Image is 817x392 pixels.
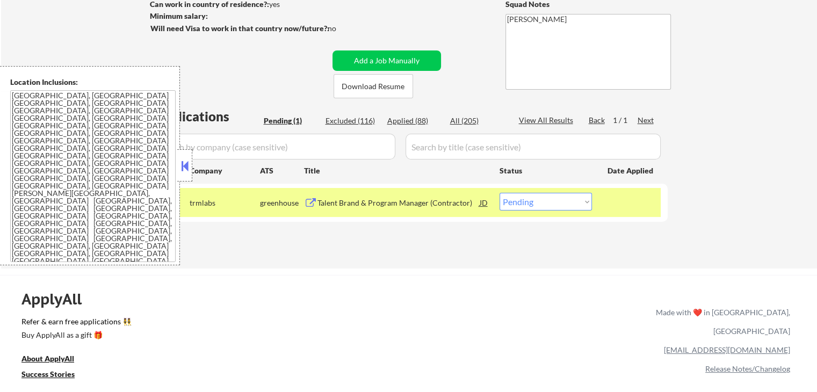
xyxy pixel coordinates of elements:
[519,115,576,126] div: View All Results
[608,165,655,176] div: Date Applied
[500,161,592,180] div: Status
[304,165,489,176] div: Title
[21,331,129,339] div: Buy ApplyAll as a gift 🎁
[150,24,329,33] strong: Will need Visa to work in that country now/future?:
[638,115,655,126] div: Next
[21,329,129,343] a: Buy ApplyAll as a gift 🎁
[332,50,441,71] button: Add a Job Manually
[154,134,395,159] input: Search by company (case sensitive)
[190,198,260,208] div: trmlabs
[21,318,431,329] a: Refer & earn free applications 👯‍♀️
[190,165,260,176] div: Company
[326,115,379,126] div: Excluded (116)
[613,115,638,126] div: 1 / 1
[21,368,89,382] a: Success Stories
[664,345,790,354] a: [EMAIL_ADDRESS][DOMAIN_NAME]
[21,354,74,363] u: About ApplyAll
[317,198,480,208] div: Talent Brand & Program Manager (Contractor)
[21,290,94,308] div: ApplyAll
[450,115,504,126] div: All (205)
[260,165,304,176] div: ATS
[705,364,790,373] a: Release Notes/Changelog
[334,74,413,98] button: Download Resume
[589,115,606,126] div: Back
[652,303,790,340] div: Made with ❤️ in [GEOGRAPHIC_DATA], [GEOGRAPHIC_DATA]
[10,77,176,88] div: Location Inclusions:
[260,198,304,208] div: greenhouse
[154,110,260,123] div: Applications
[328,23,358,34] div: no
[150,11,208,20] strong: Minimum salary:
[264,115,317,126] div: Pending (1)
[21,369,75,379] u: Success Stories
[479,193,489,212] div: JD
[406,134,661,159] input: Search by title (case sensitive)
[21,353,89,366] a: About ApplyAll
[387,115,441,126] div: Applied (88)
